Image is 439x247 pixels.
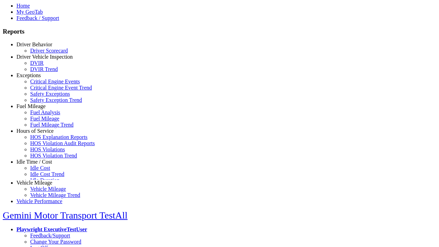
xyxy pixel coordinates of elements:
[16,103,46,109] a: Fuel Mileage
[30,97,82,103] a: Safety Exception Trend
[16,159,52,165] a: Idle Time / Cost
[16,15,59,21] a: Feedback / Support
[30,186,66,192] a: Vehicle Mileage
[30,177,60,183] a: Idle Duration
[30,146,65,152] a: HOS Violations
[16,72,41,78] a: Exceptions
[30,140,95,146] a: HOS Violation Audit Reports
[30,48,68,54] a: Driver Scorecard
[16,180,52,186] a: Vehicle Mileage
[30,134,87,140] a: HOS Explanation Reports
[30,239,81,245] a: Change Your Password
[30,233,70,238] a: Feedback/Support
[30,165,50,171] a: Idle Cost
[16,198,62,204] a: Vehicle Performance
[30,153,77,158] a: HOS Violation Trend
[30,109,60,115] a: Fuel Analysis
[30,60,44,66] a: DVIR
[30,91,70,97] a: Safety Exceptions
[3,210,128,221] a: Gemini Motor Transport TestAll
[30,85,92,91] a: Critical Engine Event Trend
[30,122,73,128] a: Fuel Mileage Trend
[16,226,87,232] a: Playwright ExecutiveTestUser
[30,171,64,177] a: Idle Cost Trend
[16,54,73,60] a: Driver Vehicle Inspection
[30,116,59,121] a: Fuel Mileage
[16,3,30,9] a: Home
[16,9,43,15] a: My GeoTab
[30,66,58,72] a: DVIR Trend
[16,128,54,134] a: Hours of Service
[16,42,52,47] a: Driver Behavior
[30,79,80,84] a: Critical Engine Events
[30,192,80,198] a: Vehicle Mileage Trend
[3,28,436,35] h3: Reports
